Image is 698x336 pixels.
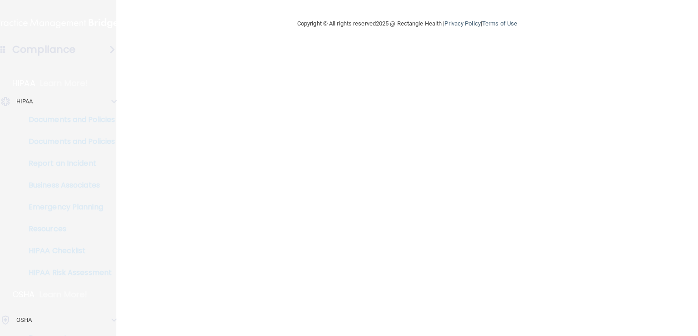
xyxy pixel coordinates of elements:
[6,137,130,146] p: Documents and Policies
[6,181,130,190] p: Business Associates
[12,43,75,56] h4: Compliance
[40,78,88,89] p: Learn More!
[6,268,130,277] p: HIPAA Risk Assessment
[16,96,33,107] p: HIPAA
[6,203,130,212] p: Emergency Planning
[6,224,130,234] p: Resources
[12,78,35,89] p: HIPAA
[241,9,573,38] div: Copyright © All rights reserved 2025 @ Rectangle Health | |
[6,159,130,168] p: Report an Incident
[444,20,480,27] a: Privacy Policy
[16,315,32,326] p: OSHA
[6,246,130,255] p: HIPAA Checklist
[482,20,517,27] a: Terms of Use
[12,289,35,300] p: OSHA
[40,289,88,300] p: Learn More!
[6,115,130,124] p: Documents and Policies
